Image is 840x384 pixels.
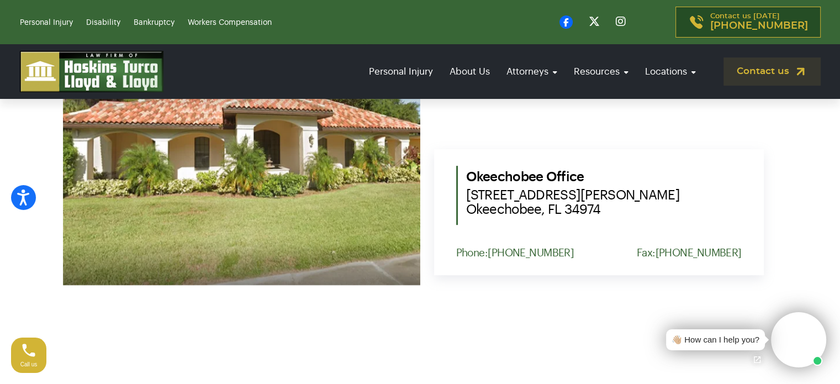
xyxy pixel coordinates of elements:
a: Contact us [DATE][PHONE_NUMBER] [675,7,821,38]
span: [STREET_ADDRESS][PERSON_NAME] Okeechobee, FL 34974 [466,188,742,217]
img: logo [20,51,163,92]
img: OK Office [63,7,420,285]
a: Attorneys [501,56,563,87]
span: [PHONE_NUMBER] [710,20,808,31]
a: Disability [86,19,120,27]
a: Contact us [723,57,821,86]
a: About Us [444,56,495,87]
div: 👋🏼 How can I help you? [672,334,759,346]
a: Resources [568,56,634,87]
p: Contact us [DATE] [710,13,808,31]
p: Fax: [637,247,742,259]
a: Personal Injury [363,56,439,87]
a: Open chat [746,348,769,371]
h5: Okeechobee Office [466,166,742,217]
a: [PHONE_NUMBER] [655,248,741,258]
span: Call us [20,361,38,367]
a: Personal Injury [20,19,73,27]
a: [PHONE_NUMBER] [488,248,574,258]
a: Bankruptcy [134,19,175,27]
a: Workers Compensation [188,19,272,27]
p: Phone: [456,247,574,259]
a: Locations [640,56,701,87]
